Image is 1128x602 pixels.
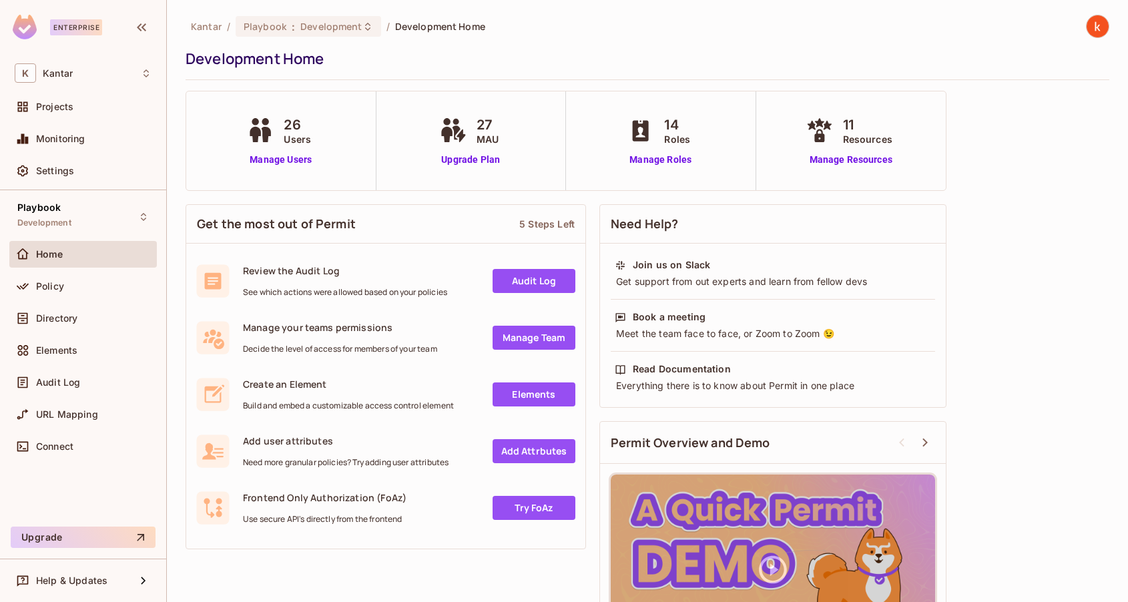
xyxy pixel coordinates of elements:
[493,382,575,406] a: Elements
[191,20,222,33] span: the active workspace
[664,115,690,135] span: 14
[493,439,575,463] a: Add Attrbutes
[843,132,892,146] span: Resources
[244,20,286,33] span: Playbook
[50,19,102,35] div: Enterprise
[664,132,690,146] span: Roles
[36,409,98,420] span: URL Mapping
[243,457,449,468] span: Need more granular policies? Try adding user attributes
[291,21,296,32] span: :
[17,218,71,228] span: Development
[437,153,505,167] a: Upgrade Plan
[243,491,406,504] span: Frontend Only Authorization (FoAz)
[611,216,679,232] span: Need Help?
[243,378,454,390] span: Create an Element
[493,269,575,293] a: Audit Log
[493,496,575,520] a: Try FoAz
[15,63,36,83] span: K
[36,281,64,292] span: Policy
[477,115,499,135] span: 27
[13,15,37,39] img: SReyMgAAAABJRU5ErkJggg==
[36,166,74,176] span: Settings
[615,327,931,340] div: Meet the team face to face, or Zoom to Zoom 😉
[243,434,449,447] span: Add user attributes
[300,20,362,33] span: Development
[284,115,311,135] span: 26
[803,153,899,167] a: Manage Resources
[519,218,575,230] div: 5 Steps Left
[615,275,931,288] div: Get support from out experts and learn from fellow devs
[36,441,73,452] span: Connect
[36,575,107,586] span: Help & Updates
[11,527,156,548] button: Upgrade
[615,379,931,392] div: Everything there is to know about Permit in one place
[243,264,447,277] span: Review the Audit Log
[386,20,390,33] li: /
[36,101,73,112] span: Projects
[624,153,697,167] a: Manage Roles
[36,133,85,144] span: Monitoring
[186,49,1103,69] div: Development Home
[36,313,77,324] span: Directory
[227,20,230,33] li: /
[633,362,731,376] div: Read Documentation
[43,68,73,79] span: Workspace: Kantar
[243,400,454,411] span: Build and embed a customizable access control element
[1087,15,1109,37] img: kumareshan natarajan
[611,434,770,451] span: Permit Overview and Demo
[36,377,80,388] span: Audit Log
[493,326,575,350] a: Manage Team
[395,20,485,33] span: Development Home
[243,321,437,334] span: Manage your teams permissions
[36,249,63,260] span: Home
[284,132,311,146] span: Users
[17,202,61,213] span: Playbook
[843,115,892,135] span: 11
[243,344,437,354] span: Decide the level of access for members of your team
[197,216,356,232] span: Get the most out of Permit
[243,514,406,525] span: Use secure API's directly from the frontend
[36,345,77,356] span: Elements
[477,132,499,146] span: MAU
[243,287,447,298] span: See which actions were allowed based on your policies
[633,310,706,324] div: Book a meeting
[244,153,318,167] a: Manage Users
[633,258,710,272] div: Join us on Slack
